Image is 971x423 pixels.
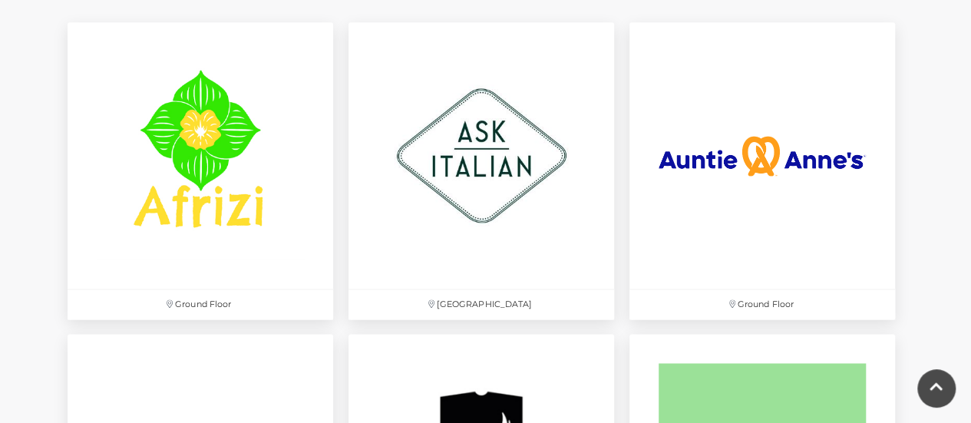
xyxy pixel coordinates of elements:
[60,15,341,326] a: Ground Floor
[622,15,903,326] a: Ground Floor
[68,289,333,319] p: Ground Floor
[341,15,622,326] a: [GEOGRAPHIC_DATA]
[629,289,895,319] p: Ground Floor
[348,289,614,319] p: [GEOGRAPHIC_DATA]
